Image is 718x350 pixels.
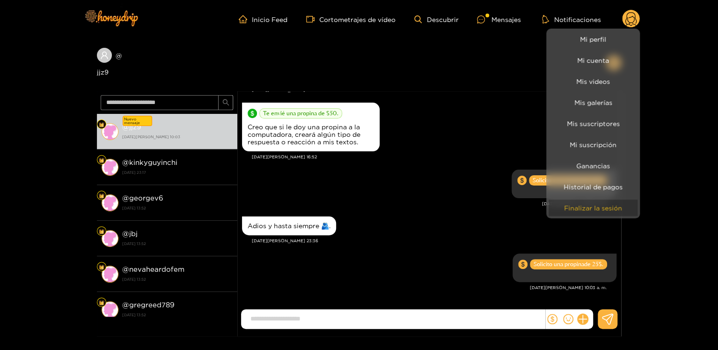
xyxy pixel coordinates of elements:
[567,120,620,127] font: Mis suscriptores
[576,78,610,85] font: Mis videos
[549,200,637,216] button: Finalizar la sesión
[549,115,637,132] a: Mis suscriptores
[580,36,606,43] font: Mi perfil
[549,179,637,195] a: Historial de pagos
[576,162,610,169] font: Ganancias
[549,52,637,68] a: Mi cuenta
[549,157,637,174] a: Ganancias
[549,73,637,89] a: Mis videos
[570,141,616,148] font: Mi suscripción
[577,57,609,64] font: Mi cuenta
[564,204,622,211] font: Finalizar la sesión
[564,183,623,190] font: Historial de pagos
[549,136,637,153] a: Mi suscripción
[549,31,637,47] a: Mi perfil
[549,94,637,111] a: Mis galerías
[574,99,612,106] font: Mis galerías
